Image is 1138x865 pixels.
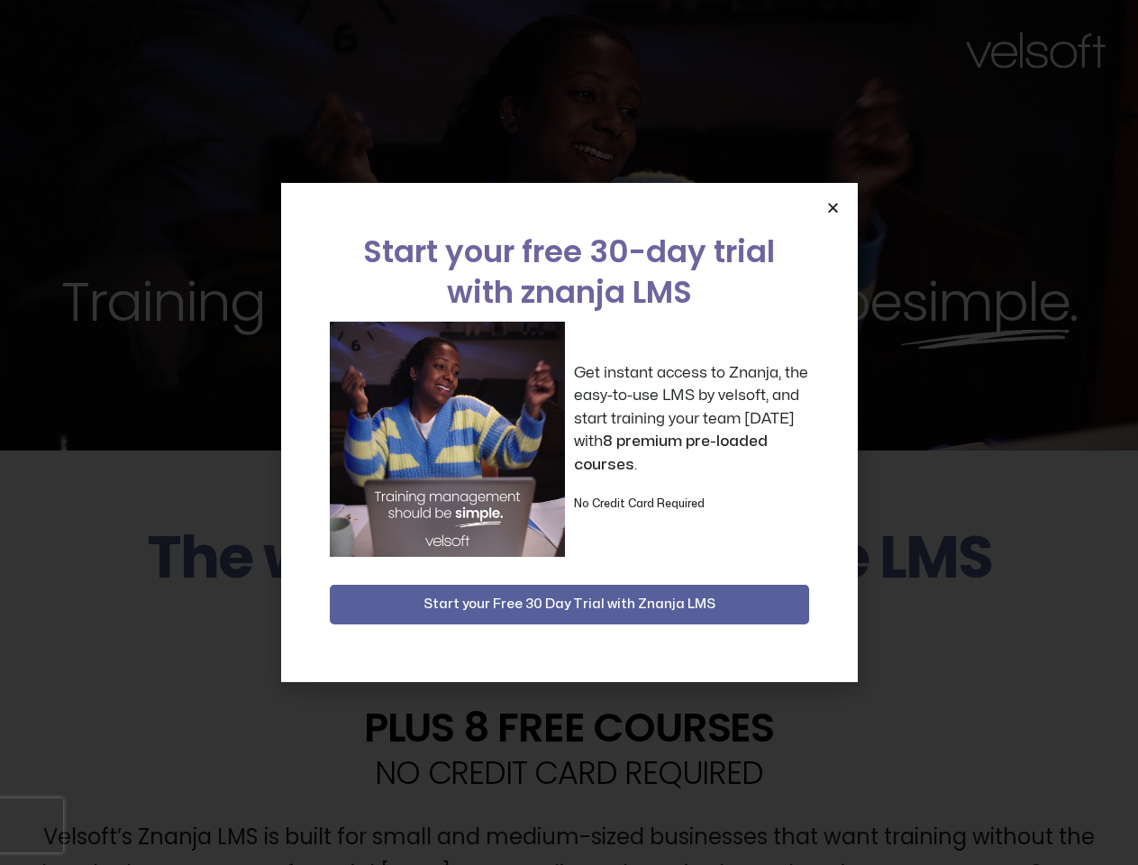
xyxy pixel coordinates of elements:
[574,433,768,472] strong: 8 premium pre-loaded courses
[574,361,809,477] p: Get instant access to Znanja, the easy-to-use LMS by velsoft, and start training your team [DATE]...
[826,201,840,214] a: Close
[330,322,565,557] img: a woman sitting at her laptop dancing
[423,594,715,615] span: Start your Free 30 Day Trial with Znanja LMS
[330,232,809,313] h2: Start your free 30-day trial with znanja LMS
[574,498,705,509] strong: No Credit Card Required
[330,585,809,624] button: Start your Free 30 Day Trial with Znanja LMS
